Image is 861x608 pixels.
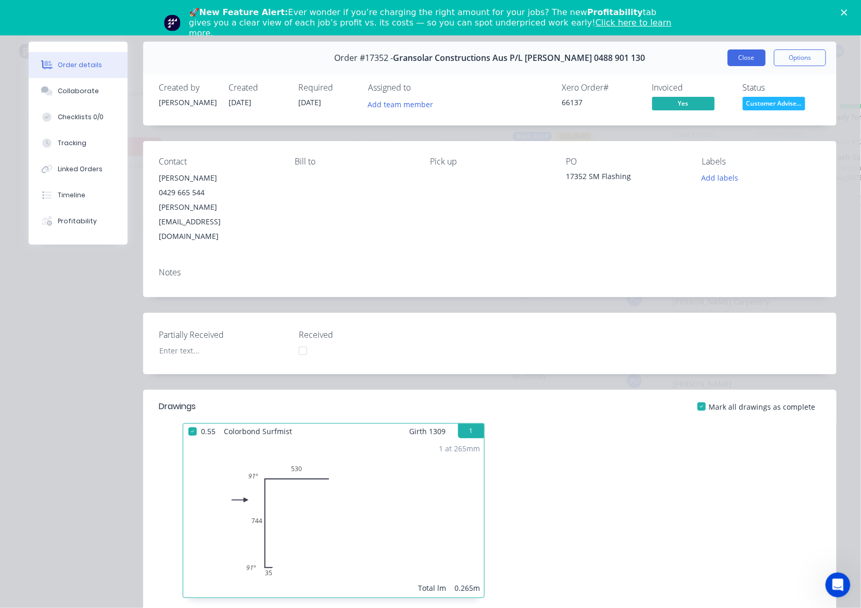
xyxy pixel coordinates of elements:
[566,157,685,167] div: PO
[164,15,181,31] img: Profile image for Team
[189,18,672,38] a: Click here to learn more.
[159,185,278,200] div: 0429 665 544
[29,78,128,104] button: Collaborate
[728,49,766,66] button: Close
[183,439,484,598] div: 03574453091º91º1 at 265mmTotal lm0.265m
[58,138,86,148] div: Tracking
[159,268,821,277] div: Notes
[229,83,286,93] div: Created
[189,7,680,39] div: 🚀 Ever wonder if you’re charging the right amount for your jobs? The new tab gives you a clear vi...
[841,9,852,16] div: Close
[409,424,446,439] span: Girth 1309
[220,424,296,439] span: Colorbond Surfmist
[587,7,643,17] b: Profitability
[709,401,816,412] span: Mark all drawings as complete
[29,130,128,156] button: Tracking
[743,83,821,93] div: Status
[566,171,685,185] div: 17352 SM Flashing
[58,86,99,96] div: Collaborate
[58,217,97,226] div: Profitability
[562,97,640,108] div: 66137
[743,97,805,112] button: Customer Advise...
[826,573,851,598] iframe: Intercom live chat
[58,164,103,174] div: Linked Orders
[229,97,251,107] span: [DATE]
[29,182,128,208] button: Timeline
[652,83,730,93] div: Invoiced
[159,171,278,244] div: [PERSON_NAME]0429 665 544[PERSON_NAME][EMAIL_ADDRESS][DOMAIN_NAME]
[299,328,429,341] label: Received
[29,52,128,78] button: Order details
[418,582,446,593] div: Total lm
[454,582,480,593] div: 0.265m
[298,97,321,107] span: [DATE]
[58,112,104,122] div: Checklists 0/0
[430,157,550,167] div: Pick up
[199,7,288,17] b: New Feature Alert:
[368,97,439,111] button: Add team member
[743,97,805,110] span: Customer Advise...
[652,97,715,110] span: Yes
[458,424,484,438] button: 1
[159,400,196,413] div: Drawings
[439,443,480,454] div: 1 at 265mm
[159,200,278,244] div: [PERSON_NAME][EMAIL_ADDRESS][DOMAIN_NAME]
[58,60,102,70] div: Order details
[335,53,394,63] span: Order #17352 -
[29,156,128,182] button: Linked Orders
[394,53,645,63] span: Gransolar Constructions Aus P/L [PERSON_NAME] 0488 901 130
[774,49,826,66] button: Options
[298,83,356,93] div: Required
[702,157,821,167] div: Labels
[29,208,128,234] button: Profitability
[58,191,85,200] div: Timeline
[362,97,439,111] button: Add team member
[696,171,744,185] button: Add labels
[159,157,278,167] div: Contact
[562,83,640,93] div: Xero Order #
[159,83,216,93] div: Created by
[159,328,289,341] label: Partially Received
[159,97,216,108] div: [PERSON_NAME]
[197,424,220,439] span: 0.55
[159,171,278,185] div: [PERSON_NAME]
[295,157,414,167] div: Bill to
[368,83,472,93] div: Assigned to
[29,104,128,130] button: Checklists 0/0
